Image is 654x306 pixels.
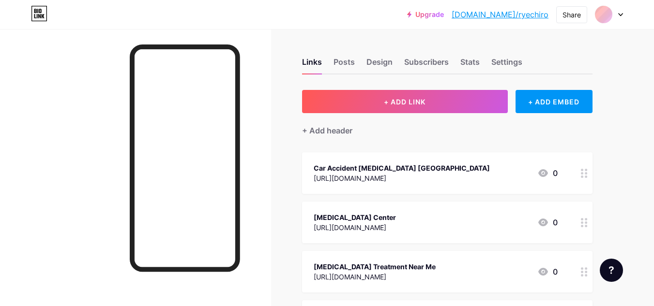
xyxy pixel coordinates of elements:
a: [DOMAIN_NAME]/ryechiro [452,9,548,20]
button: + ADD LINK [302,90,508,113]
div: + ADD EMBED [516,90,593,113]
div: + Add header [302,125,352,136]
div: [URL][DOMAIN_NAME] [314,222,396,233]
div: 0 [537,167,558,179]
div: [URL][DOMAIN_NAME] [314,173,490,183]
a: Upgrade [407,11,444,18]
div: 0 [537,266,558,277]
span: + ADD LINK [384,98,426,106]
div: Posts [334,56,355,73]
div: Car Accident [MEDICAL_DATA] [GEOGRAPHIC_DATA] [314,163,490,173]
div: Settings [491,56,522,73]
div: Stats [460,56,480,73]
div: Links [302,56,322,73]
div: [URL][DOMAIN_NAME] [314,272,436,282]
div: Share [563,10,581,20]
div: [MEDICAL_DATA] Treatment Near Me [314,262,436,272]
div: 0 [537,217,558,228]
div: Subscribers [404,56,449,73]
div: [MEDICAL_DATA] Center [314,212,396,222]
div: Design [366,56,393,73]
